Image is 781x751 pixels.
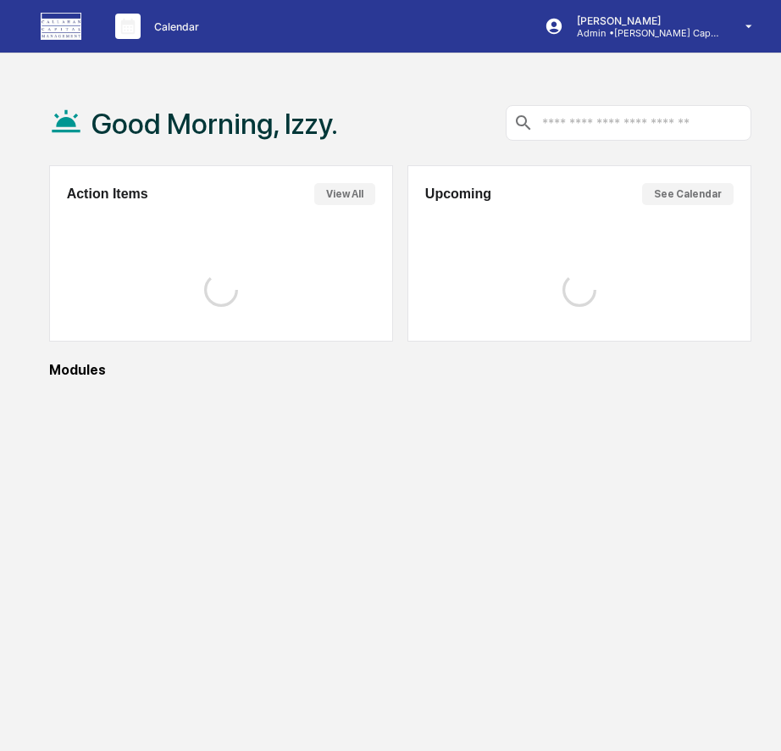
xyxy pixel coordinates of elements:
[41,13,81,40] img: logo
[91,107,338,141] h1: Good Morning, Izzy.
[314,183,375,205] button: View All
[642,183,734,205] button: See Calendar
[563,14,721,27] p: [PERSON_NAME]
[563,27,721,39] p: Admin • [PERSON_NAME] Capital
[425,186,491,202] h2: Upcoming
[141,20,208,33] p: Calendar
[67,186,148,202] h2: Action Items
[49,362,752,378] div: Modules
